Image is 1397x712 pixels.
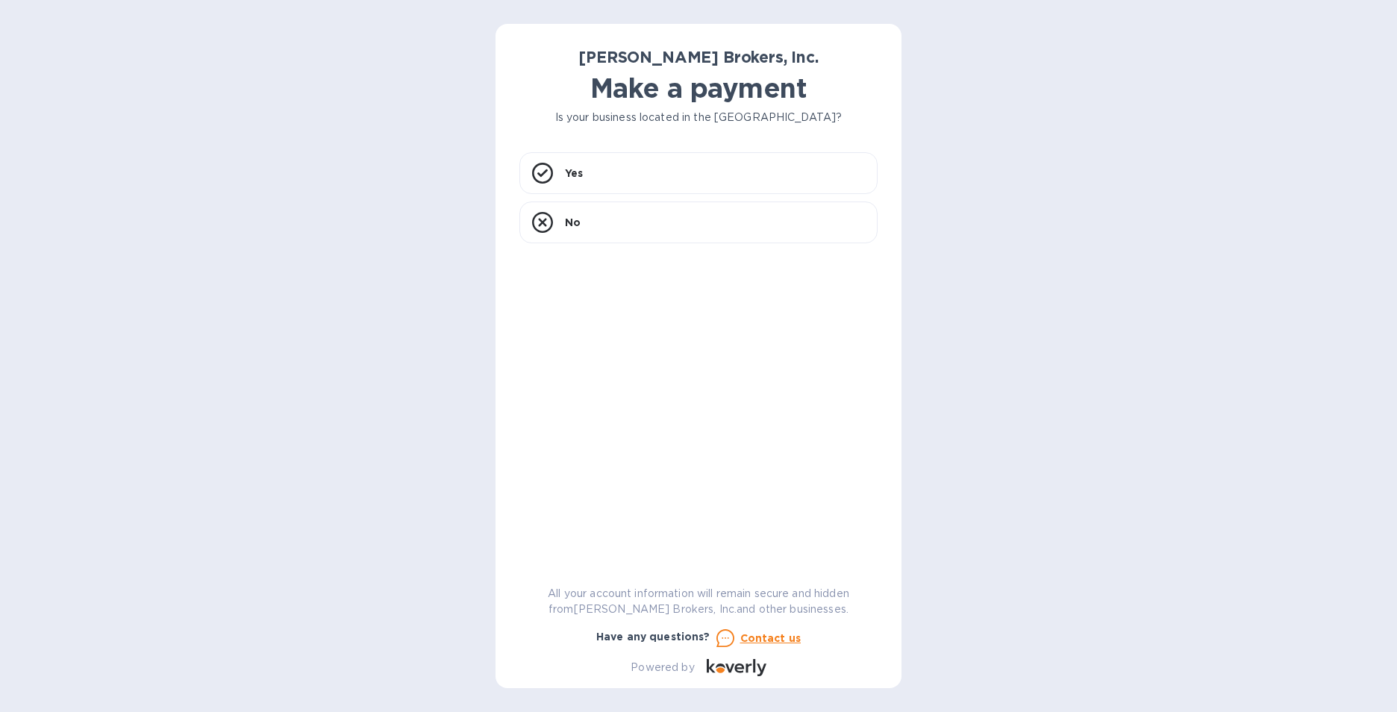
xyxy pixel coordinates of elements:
[519,110,878,125] p: Is your business located in the [GEOGRAPHIC_DATA]?
[519,72,878,104] h1: Make a payment
[596,631,710,643] b: Have any questions?
[565,215,581,230] p: No
[565,166,583,181] p: Yes
[519,586,878,617] p: All your account information will remain secure and hidden from [PERSON_NAME] Brokers, Inc. and o...
[578,48,818,66] b: [PERSON_NAME] Brokers, Inc.
[740,632,801,644] u: Contact us
[631,660,694,675] p: Powered by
